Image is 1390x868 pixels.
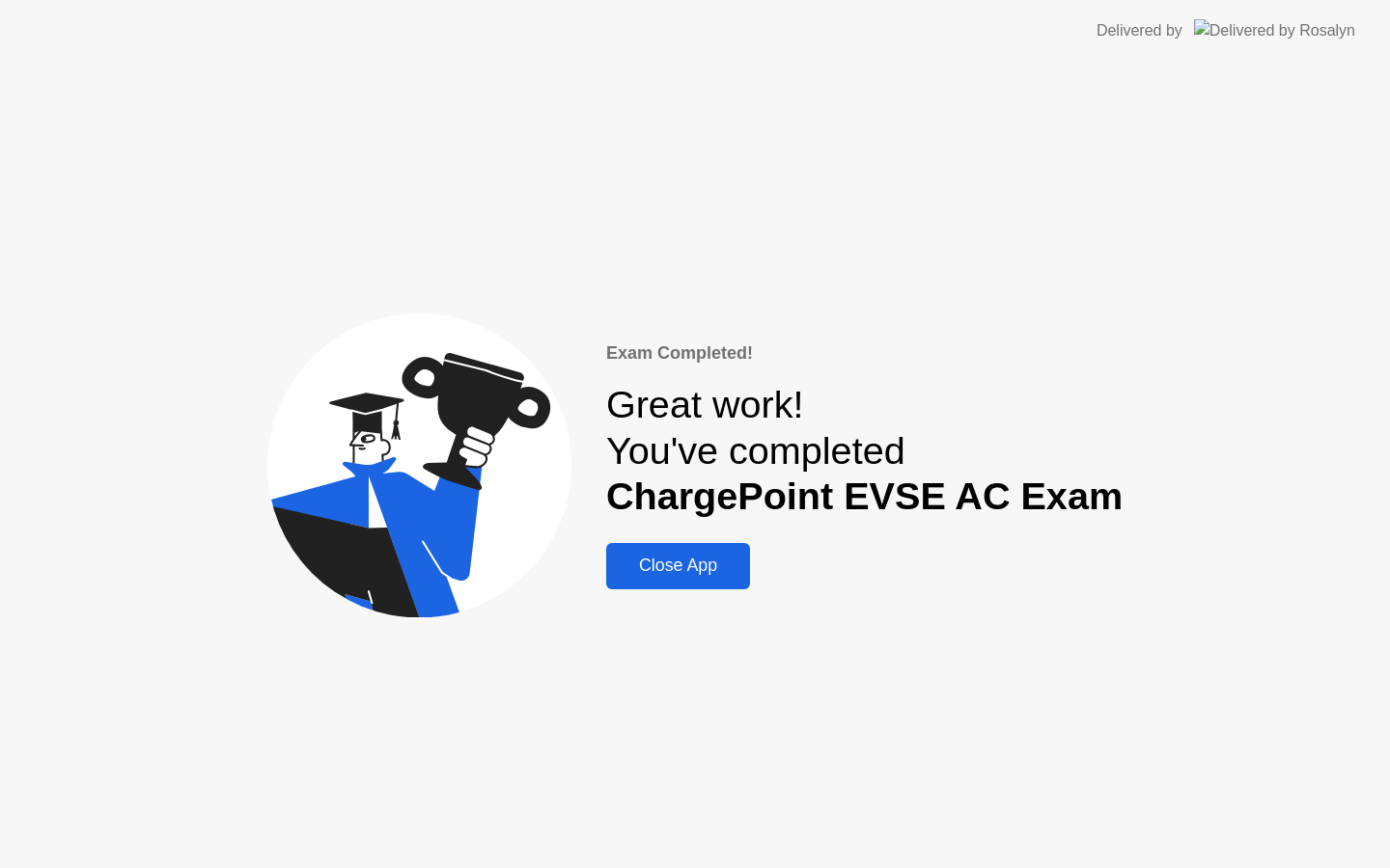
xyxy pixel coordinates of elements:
[606,543,750,589] button: Close App
[1194,19,1355,41] img: Delivered by Rosalyn
[1097,19,1182,42] div: Delivered by
[606,340,1123,366] div: Exam Completed!
[612,556,744,576] div: Close App
[606,475,1123,517] b: ChargePoint EVSE AC Exam
[606,382,1123,520] div: Great work! You've completed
